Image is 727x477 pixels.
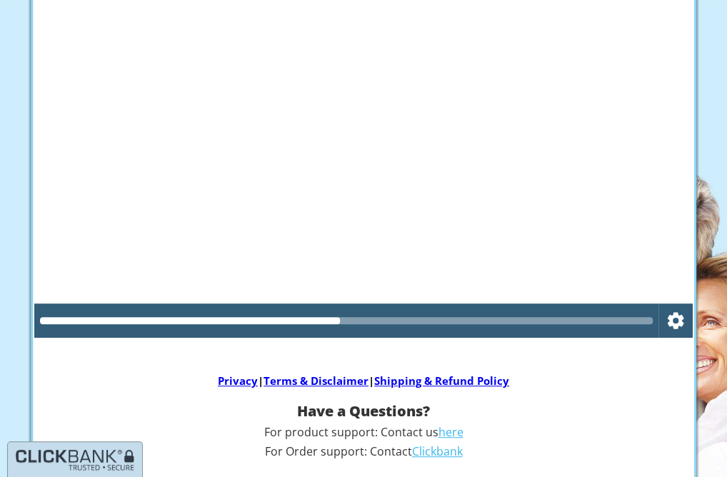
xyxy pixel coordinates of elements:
a: Terms & Disclaimer [264,373,368,388]
h5: For Order support: Contact [28,446,699,458]
a: here [438,424,463,440]
h5: For product support: Contact us [28,426,699,439]
p: | | [35,373,692,388]
a: Shipping & Refund Policy [374,373,509,388]
h4: Have a Questions? [28,403,699,419]
a: Privacy [218,373,258,388]
button: Settings [658,303,693,338]
img: logo-tab-dark-blue-en.png [15,448,135,472]
a: Clickbank [412,443,463,459]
